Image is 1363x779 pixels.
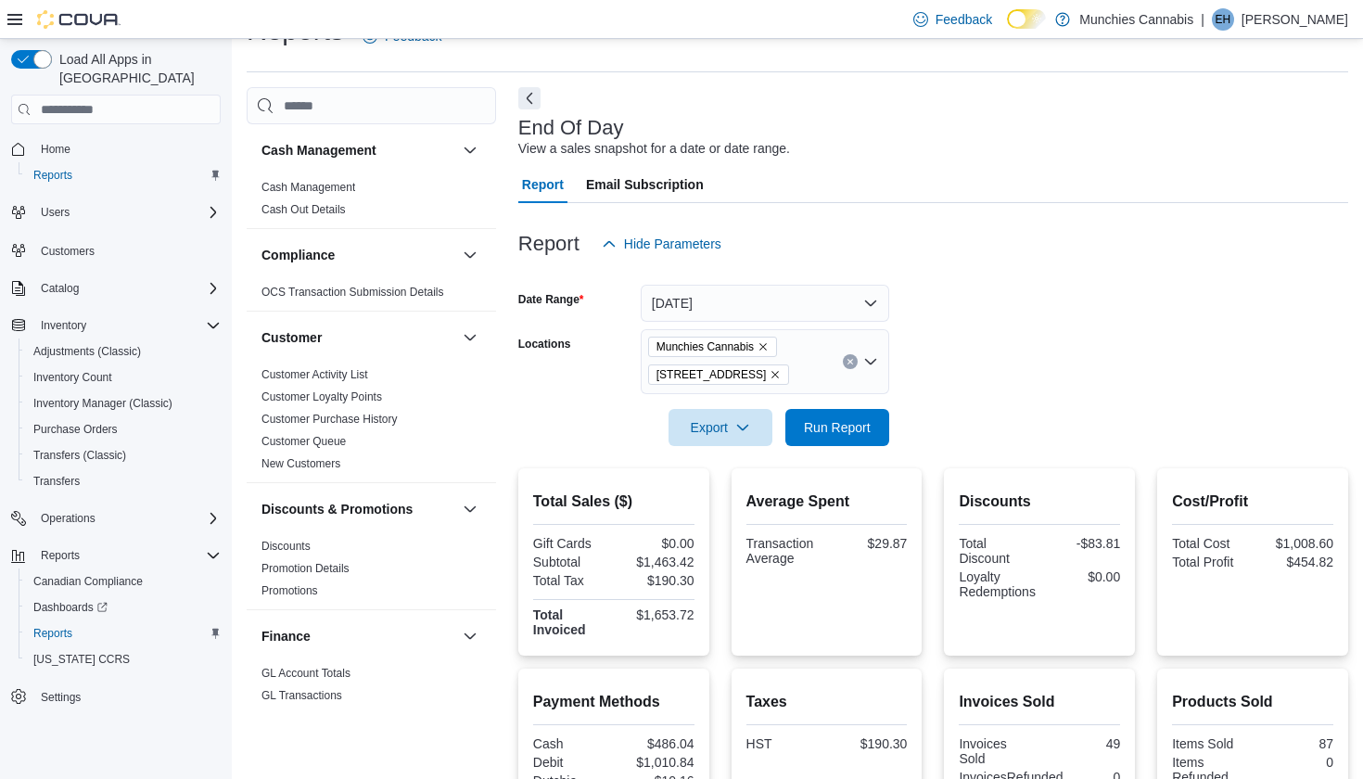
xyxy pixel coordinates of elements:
[1172,491,1333,513] h2: Cost/Profit
[52,50,221,87] span: Load All Apps in [GEOGRAPHIC_DATA]
[261,328,322,347] h3: Customer
[33,370,112,385] span: Inventory Count
[1212,8,1234,31] div: Elias Hanna
[33,344,141,359] span: Adjustments (Classic)
[1007,9,1046,29] input: Dark Mode
[1172,691,1333,713] h2: Products Sold
[19,620,228,646] button: Reports
[594,225,729,262] button: Hide Parameters
[26,470,221,492] span: Transfers
[669,409,772,446] button: Export
[247,662,496,714] div: Finance
[746,491,908,513] h2: Average Spent
[618,755,694,770] div: $1,010.84
[533,736,610,751] div: Cash
[33,201,77,223] button: Users
[1007,29,1008,30] span: Dark Mode
[533,755,610,770] div: Debit
[26,570,150,593] a: Canadian Compliance
[19,442,228,468] button: Transfers (Classic)
[26,366,221,389] span: Inventory Count
[758,341,769,352] button: Remove Munchies Cannabis from selection in this group
[680,409,761,446] span: Export
[533,573,610,588] div: Total Tax
[518,87,541,109] button: Next
[959,491,1120,513] h2: Discounts
[26,648,137,670] a: [US_STATE] CCRS
[4,236,228,263] button: Customers
[33,168,72,183] span: Reports
[33,685,221,709] span: Settings
[459,498,481,520] button: Discounts & Promotions
[26,392,180,415] a: Inventory Manager (Classic)
[618,536,694,551] div: $0.00
[4,135,228,162] button: Home
[959,691,1120,713] h2: Invoices Sold
[648,337,777,357] span: Munchies Cannabis
[648,364,790,385] span: 131 Beechwood Ave
[26,470,87,492] a: Transfers
[33,626,72,641] span: Reports
[261,689,342,702] a: GL Transactions
[26,418,125,441] a: Purchase Orders
[533,555,610,569] div: Subtotal
[33,474,80,489] span: Transfers
[33,137,221,160] span: Home
[261,141,376,160] h3: Cash Management
[906,1,1000,38] a: Feedback
[746,536,823,566] div: Transaction Average
[261,368,368,381] a: Customer Activity List
[19,568,228,594] button: Canadian Compliance
[33,544,87,567] button: Reports
[33,574,143,589] span: Canadian Compliance
[518,233,580,255] h3: Report
[41,205,70,220] span: Users
[19,468,228,494] button: Transfers
[4,505,228,531] button: Operations
[641,285,889,322] button: [DATE]
[618,573,694,588] div: $190.30
[19,416,228,442] button: Purchase Orders
[33,448,126,463] span: Transfers (Classic)
[959,736,1036,766] div: Invoices Sold
[33,686,88,709] a: Settings
[656,365,767,384] span: [STREET_ADDRESS]
[26,366,120,389] a: Inventory Count
[1172,536,1249,551] div: Total Cost
[261,246,455,264] button: Compliance
[33,277,221,300] span: Catalog
[26,444,134,466] a: Transfers (Classic)
[261,500,455,518] button: Discounts & Promotions
[533,536,610,551] div: Gift Cards
[261,286,444,299] a: OCS Transaction Submission Details
[533,691,694,713] h2: Payment Methods
[41,281,79,296] span: Catalog
[1256,755,1333,770] div: 0
[33,238,221,262] span: Customers
[770,369,781,380] button: Remove 131 Beechwood Ave from selection in this group
[41,142,70,157] span: Home
[33,138,78,160] a: Home
[4,543,228,568] button: Reports
[533,491,694,513] h2: Total Sales ($)
[33,507,103,530] button: Operations
[459,244,481,266] button: Compliance
[863,354,878,369] button: Open list of options
[33,314,94,337] button: Inventory
[1043,569,1120,584] div: $0.00
[26,444,221,466] span: Transfers (Classic)
[261,627,455,645] button: Finance
[1216,8,1231,31] span: EH
[26,340,221,363] span: Adjustments (Classic)
[41,511,96,526] span: Operations
[26,340,148,363] a: Adjustments (Classic)
[26,596,221,619] span: Dashboards
[618,607,694,622] div: $1,653.72
[518,139,790,159] div: View a sales snapshot for a date or date range.
[804,418,871,437] span: Run Report
[261,562,350,575] a: Promotion Details
[33,240,102,262] a: Customers
[618,736,694,751] div: $486.04
[1256,555,1333,569] div: $454.82
[459,625,481,647] button: Finance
